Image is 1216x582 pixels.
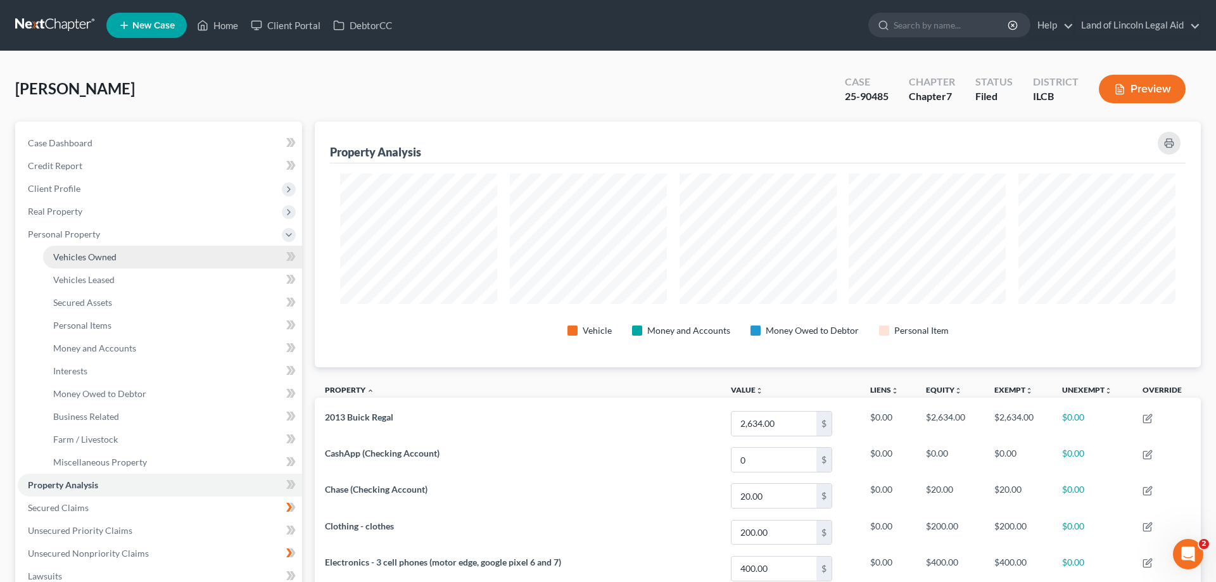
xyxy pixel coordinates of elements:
span: Real Property [28,206,82,217]
input: Search by name... [894,13,1010,37]
span: Personal Property [28,229,100,239]
td: $0.00 [860,442,916,478]
button: Preview [1099,75,1186,103]
span: Secured Assets [53,297,112,308]
span: 7 [946,90,952,102]
span: Case Dashboard [28,137,92,148]
a: Help [1031,14,1073,37]
i: unfold_more [756,387,763,395]
td: $0.00 [860,405,916,441]
td: $0.00 [1052,405,1132,441]
a: Liensunfold_more [870,385,899,395]
input: 0.00 [731,412,816,436]
span: Secured Claims [28,502,89,513]
a: Unexemptunfold_more [1062,385,1112,395]
span: CashApp (Checking Account) [325,448,440,459]
span: Electronics - 3 cell phones (motor edge, google pixel 6 and 7) [325,557,561,567]
span: Interests [53,365,87,376]
td: $0.00 [984,442,1053,478]
div: Filed [975,89,1013,104]
a: Equityunfold_more [926,385,962,395]
a: Property Analysis [18,474,302,497]
div: Case [845,75,889,89]
div: $ [816,412,832,436]
i: expand_less [367,387,374,395]
input: 0.00 [731,484,816,508]
i: unfold_more [1025,387,1033,395]
a: Unsecured Priority Claims [18,519,302,542]
div: Vehicle [583,324,612,337]
input: 0.00 [731,448,816,472]
th: Override [1132,377,1201,406]
span: Chase (Checking Account) [325,484,427,495]
span: Money Owed to Debtor [53,388,146,399]
a: Property expand_less [325,385,374,395]
a: Secured Assets [43,291,302,314]
a: Case Dashboard [18,132,302,155]
span: Vehicles Leased [53,274,115,285]
div: $ [816,521,832,545]
span: 2013 Buick Regal [325,412,393,422]
a: Land of Lincoln Legal Aid [1075,14,1200,37]
input: 0.00 [731,521,816,545]
td: $0.00 [916,442,984,478]
a: Money and Accounts [43,337,302,360]
div: Money Owed to Debtor [766,324,859,337]
span: Personal Items [53,320,111,331]
a: Interests [43,360,302,383]
span: Business Related [53,411,119,422]
td: $200.00 [984,514,1053,550]
div: District [1033,75,1079,89]
td: $200.00 [916,514,984,550]
a: Miscellaneous Property [43,451,302,474]
div: $ [816,484,832,508]
a: Unsecured Nonpriority Claims [18,542,302,565]
a: Client Portal [244,14,327,37]
td: $0.00 [860,514,916,550]
a: Valueunfold_more [731,385,763,395]
span: Client Profile [28,183,80,194]
a: Vehicles Owned [43,246,302,269]
td: $0.00 [860,478,916,514]
a: Farm / Livestock [43,428,302,451]
span: New Case [132,21,175,30]
div: Personal Item [894,324,949,337]
td: $20.00 [916,478,984,514]
span: Unsecured Priority Claims [28,525,132,536]
i: unfold_more [1105,387,1112,395]
span: Farm / Livestock [53,434,118,445]
a: Vehicles Leased [43,269,302,291]
div: 25-90485 [845,89,889,104]
a: Exemptunfold_more [994,385,1033,395]
td: $2,634.00 [916,405,984,441]
a: Personal Items [43,314,302,337]
a: Secured Claims [18,497,302,519]
span: Miscellaneous Property [53,457,147,467]
span: Lawsuits [28,571,62,581]
div: Property Analysis [330,144,421,160]
a: Money Owed to Debtor [43,383,302,405]
div: Chapter [909,75,955,89]
td: $20.00 [984,478,1053,514]
span: Money and Accounts [53,343,136,353]
span: 2 [1199,539,1209,549]
iframe: Intercom live chat [1173,539,1203,569]
span: Clothing - clothes [325,521,394,531]
a: DebtorCC [327,14,398,37]
i: unfold_more [954,387,962,395]
a: Business Related [43,405,302,428]
span: Vehicles Owned [53,251,117,262]
div: Money and Accounts [647,324,730,337]
td: $0.00 [1052,442,1132,478]
i: unfold_more [891,387,899,395]
span: [PERSON_NAME] [15,79,135,98]
span: Credit Report [28,160,82,171]
a: Home [191,14,244,37]
a: Credit Report [18,155,302,177]
td: $0.00 [1052,514,1132,550]
div: Chapter [909,89,955,104]
div: $ [816,448,832,472]
input: 0.00 [731,557,816,581]
td: $2,634.00 [984,405,1053,441]
span: Property Analysis [28,479,98,490]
